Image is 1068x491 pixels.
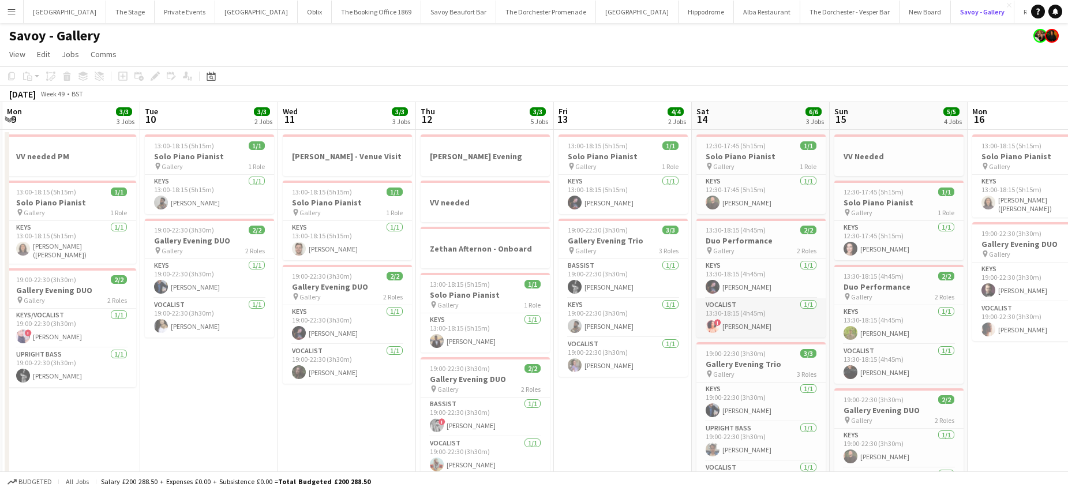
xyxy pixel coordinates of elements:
[332,1,421,23] button: The Booking Office 1869
[292,188,352,196] span: 13:00-18:15 (5h15m)
[283,282,412,292] h3: Gallery Evening DUO
[101,477,370,486] div: Salary £200 288.50 + Expenses £0.00 + Subsistence £0.00 =
[851,208,872,217] span: Gallery
[938,272,954,280] span: 2/2
[283,134,412,176] app-job-card: [PERSON_NAME] - Venue Visit
[437,385,459,393] span: Gallery
[568,226,628,234] span: 19:00-22:30 (3h30m)
[387,188,403,196] span: 1/1
[834,151,964,162] h3: VV Needed
[145,219,274,338] app-job-card: 19:00-22:30 (3h30m)2/2Gallery Evening DUO Gallery2 RolesKeys1/119:00-22:30 (3h30m)[PERSON_NAME]Vo...
[696,134,826,214] app-job-card: 12:30-17:45 (5h15m)1/1Solo Piano Pianist Gallery1 RoleKeys1/112:30-17:45 (5h15m)[PERSON_NAME]
[5,47,30,62] a: View
[9,88,36,100] div: [DATE]
[834,305,964,344] app-card-role: Keys1/113:30-18:15 (4h45m)[PERSON_NAME]
[734,1,800,23] button: Alba Restaurant
[162,162,183,171] span: Gallery
[7,221,136,264] app-card-role: Keys1/113:00-18:15 (5h15m)[PERSON_NAME] ([PERSON_NAME]) [PERSON_NAME] (Shar)
[981,141,1041,150] span: 13:00-18:15 (5h15m)
[559,338,688,377] app-card-role: Vocalist1/119:00-22:30 (3h30m)[PERSON_NAME]
[254,107,270,116] span: 3/3
[383,293,403,301] span: 2 Roles
[298,1,332,23] button: Oblix
[834,221,964,260] app-card-role: Keys1/112:30-17:45 (5h15m)[PERSON_NAME]
[143,113,158,126] span: 10
[935,416,954,425] span: 2 Roles
[679,1,734,23] button: Hippodrome
[292,272,352,280] span: 19:00-22:30 (3h30m)
[696,235,826,246] h3: Duo Performance
[834,197,964,208] h3: Solo Piano Pianist
[938,395,954,404] span: 2/2
[283,151,412,162] h3: [PERSON_NAME] - Venue Visit
[713,370,735,378] span: Gallery
[421,290,550,300] h3: Solo Piano Pianist
[834,106,848,117] span: Sun
[834,134,964,176] app-job-card: VV Needed
[9,27,100,44] h1: Savoy - Gallery
[696,383,826,422] app-card-role: Keys1/119:00-22:30 (3h30m)[PERSON_NAME]
[430,280,490,288] span: 13:00-18:15 (5h15m)
[575,162,597,171] span: Gallery
[559,134,688,214] div: 13:00-18:15 (5h15m)1/1Solo Piano Pianist Gallery1 RoleKeys1/113:00-18:15 (5h15m)[PERSON_NAME]
[154,226,214,234] span: 19:00-22:30 (3h30m)
[145,259,274,298] app-card-role: Keys1/119:00-22:30 (3h30m)[PERSON_NAME]
[951,1,1014,23] button: Savoy - Gallery
[557,113,568,126] span: 13
[86,47,121,62] a: Comms
[696,219,826,338] app-job-card: 13:30-18:15 (4h45m)2/2Duo Performance Gallery2 RolesKeys1/113:30-18:15 (4h45m)[PERSON_NAME]Vocali...
[437,301,459,309] span: Gallery
[63,477,91,486] span: All jobs
[421,197,550,208] h3: VV needed
[805,107,822,116] span: 6/6
[117,117,134,126] div: 3 Jobs
[111,275,127,284] span: 2/2
[278,477,370,486] span: Total Budgeted £200 288.50
[496,1,596,23] button: The Dorchester Promenade
[668,117,686,126] div: 2 Jobs
[530,117,548,126] div: 5 Jobs
[521,385,541,393] span: 2 Roles
[421,227,550,268] app-job-card: Zethan Afternon - Onboard
[387,272,403,280] span: 2/2
[145,134,274,214] app-job-card: 13:00-18:15 (5h15m)1/1Solo Piano Pianist Gallery1 RoleKeys1/113:00-18:15 (5h15m)[PERSON_NAME]
[25,329,32,336] span: !
[7,151,136,162] h3: VV needed PM
[283,106,298,117] span: Wed
[299,208,321,217] span: Gallery
[695,113,709,126] span: 14
[24,208,45,217] span: Gallery
[9,49,25,59] span: View
[7,268,136,387] app-job-card: 19:00-22:30 (3h30m)2/2Gallery Evening DUO Gallery2 RolesKeys/Vocalist1/119:00-22:30 (3h30m)![PERS...
[421,374,550,384] h3: Gallery Evening DUO
[421,134,550,176] app-job-card: [PERSON_NAME] Evening
[559,235,688,246] h3: Gallery Evening Trio
[421,181,550,222] app-job-card: VV needed
[38,89,67,98] span: Week 49
[62,49,79,59] span: Jobs
[659,246,679,255] span: 3 Roles
[559,175,688,214] app-card-role: Keys1/113:00-18:15 (5h15m)[PERSON_NAME]
[559,298,688,338] app-card-role: Keys1/119:00-22:30 (3h30m)[PERSON_NAME]
[662,162,679,171] span: 1 Role
[524,301,541,309] span: 1 Role
[662,141,679,150] span: 1/1
[7,285,136,295] h3: Gallery Evening DUO
[696,175,826,214] app-card-role: Keys1/112:30-17:45 (5h15m)[PERSON_NAME]
[559,219,688,377] div: 19:00-22:30 (3h30m)3/3Gallery Evening Trio Gallery3 RolesBassist1/119:00-22:30 (3h30m)[PERSON_NAM...
[714,319,721,326] span: !
[668,107,684,116] span: 4/4
[283,265,412,384] div: 19:00-22:30 (3h30m)2/2Gallery Evening DUO Gallery2 RolesKeys1/119:00-22:30 (3h30m)[PERSON_NAME]Vo...
[283,344,412,384] app-card-role: Vocalist1/119:00-22:30 (3h30m)[PERSON_NAME]
[57,47,84,62] a: Jobs
[392,117,410,126] div: 3 Jobs
[254,117,272,126] div: 2 Jobs
[116,107,132,116] span: 3/3
[706,226,766,234] span: 13:30-18:15 (4h45m)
